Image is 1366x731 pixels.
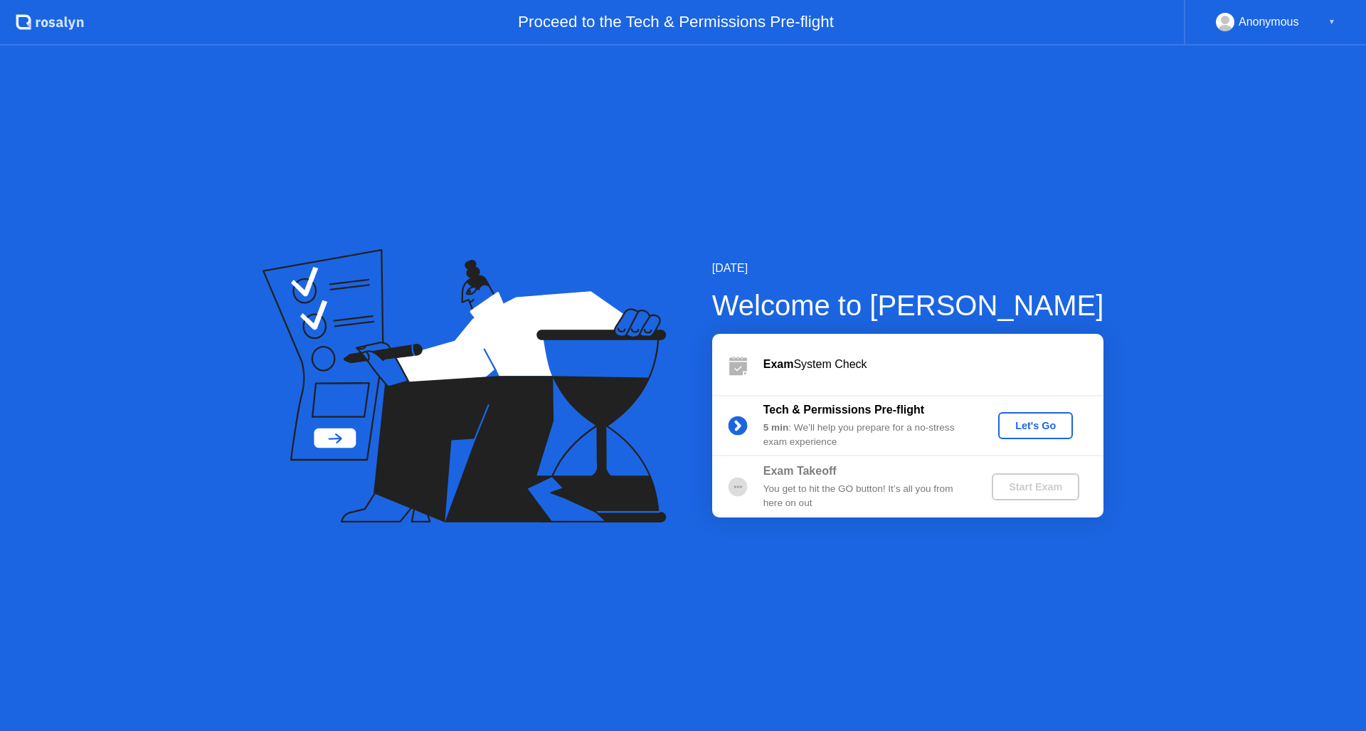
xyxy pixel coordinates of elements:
b: Tech & Permissions Pre-flight [763,404,924,416]
b: 5 min [763,422,789,433]
b: Exam [763,358,794,370]
button: Start Exam [992,473,1079,500]
div: [DATE] [712,260,1104,277]
div: : We’ll help you prepare for a no-stress exam experience [763,421,968,450]
b: Exam Takeoff [763,465,837,477]
button: Let's Go [998,412,1073,439]
div: Let's Go [1004,420,1067,431]
div: Anonymous [1239,13,1299,31]
div: Start Exam [997,481,1074,493]
div: ▼ [1328,13,1335,31]
div: Welcome to [PERSON_NAME] [712,284,1104,327]
div: System Check [763,356,1103,373]
div: You get to hit the GO button! It’s all you from here on out [763,482,968,511]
